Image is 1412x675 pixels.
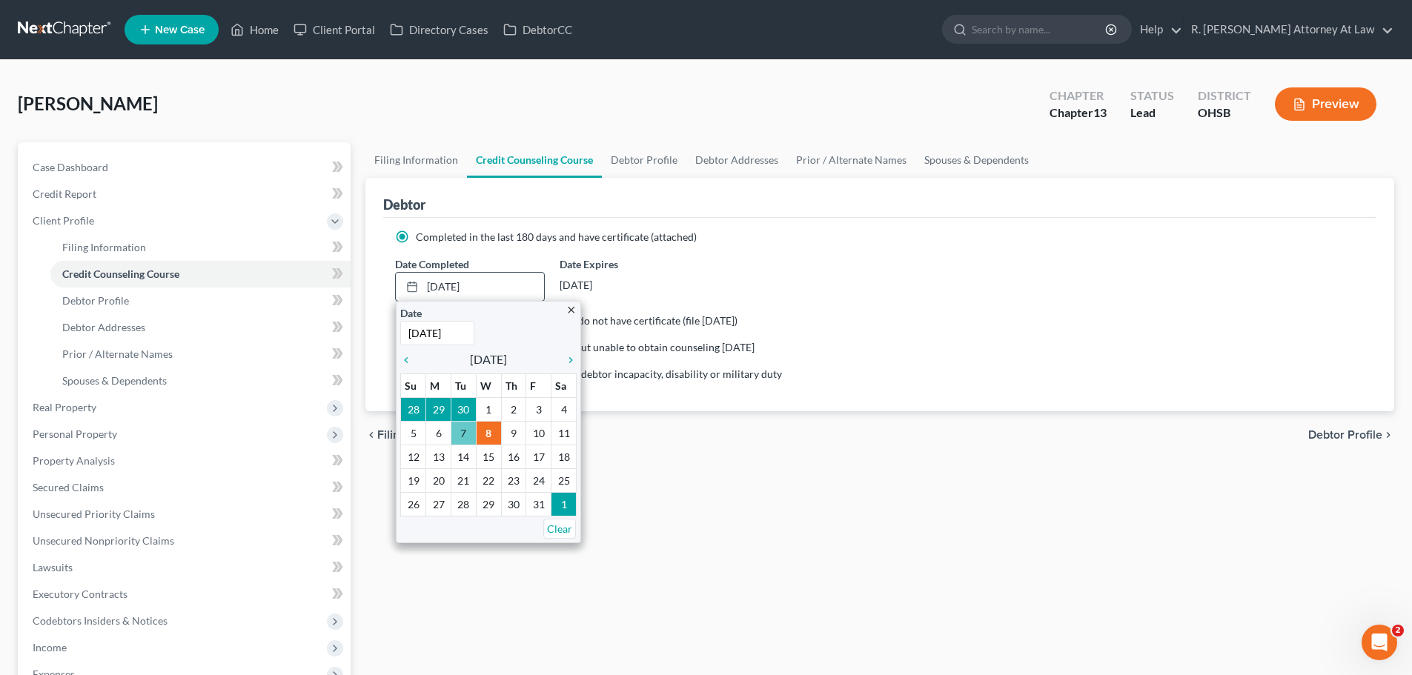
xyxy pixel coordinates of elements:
[33,588,127,600] span: Executory Contracts
[560,272,709,299] div: [DATE]
[526,468,551,492] td: 24
[1382,429,1394,441] i: chevron_right
[426,445,451,468] td: 13
[551,397,577,421] td: 4
[470,350,507,368] span: [DATE]
[383,196,425,213] div: Debtor
[416,341,755,353] span: Exigent circumstances - requested but unable to obtain counseling [DATE]
[501,397,526,421] td: 2
[365,429,470,441] button: chevron_left Filing Information
[396,273,543,301] a: [DATE]
[551,373,577,397] th: Sa
[560,256,709,272] label: Date Expires
[416,368,782,380] span: Counseling not required because of debtor incapacity, disability or military duty
[526,421,551,445] td: 10
[50,341,351,368] a: Prior / Alternate Names
[21,581,351,608] a: Executory Contracts
[1362,625,1397,660] iframe: Intercom live chat
[526,492,551,516] td: 31
[1130,104,1174,122] div: Lead
[426,373,451,397] th: M
[526,373,551,397] th: F
[401,397,426,421] td: 28
[476,445,501,468] td: 15
[33,428,117,440] span: Personal Property
[33,214,94,227] span: Client Profile
[496,16,580,43] a: DebtorCC
[1198,87,1251,104] div: District
[382,16,496,43] a: Directory Cases
[476,373,501,397] th: W
[426,492,451,516] td: 27
[21,528,351,554] a: Unsecured Nonpriority Claims
[1275,87,1376,121] button: Preview
[50,287,351,314] a: Debtor Profile
[21,474,351,501] a: Secured Claims
[155,24,205,36] span: New Case
[62,267,179,280] span: Credit Counseling Course
[501,468,526,492] td: 23
[467,142,602,178] a: Credit Counseling Course
[1133,16,1182,43] a: Help
[526,445,551,468] td: 17
[1308,429,1394,441] button: Debtor Profile chevron_right
[972,16,1107,43] input: Search by name...
[476,492,501,516] td: 29
[21,181,351,207] a: Credit Report
[62,348,173,360] span: Prior / Alternate Names
[566,305,577,316] i: close
[33,641,67,654] span: Income
[401,468,426,492] td: 19
[1392,625,1404,636] span: 2
[223,16,286,43] a: Home
[21,448,351,474] a: Property Analysis
[401,373,426,397] th: Su
[476,468,501,492] td: 22
[501,373,526,397] th: Th
[400,350,420,368] a: chevron_left
[1184,16,1393,43] a: R. [PERSON_NAME] Attorney At Law
[62,374,167,387] span: Spouses & Dependents
[426,421,451,445] td: 6
[915,142,1038,178] a: Spouses & Dependents
[33,534,174,547] span: Unsecured Nonpriority Claims
[426,468,451,492] td: 20
[1308,429,1382,441] span: Debtor Profile
[543,519,576,539] a: Clear
[365,429,377,441] i: chevron_left
[365,142,467,178] a: Filing Information
[18,93,158,114] span: [PERSON_NAME]
[50,261,351,287] a: Credit Counseling Course
[566,301,577,318] a: close
[62,241,146,253] span: Filing Information
[551,468,577,492] td: 25
[501,445,526,468] td: 16
[21,154,351,181] a: Case Dashboard
[50,234,351,261] a: Filing Information
[451,468,476,492] td: 21
[1093,105,1107,119] span: 13
[426,397,451,421] td: 29
[286,16,382,43] a: Client Portal
[476,421,501,445] td: 8
[33,161,108,173] span: Case Dashboard
[501,492,526,516] td: 30
[33,187,96,200] span: Credit Report
[476,397,501,421] td: 1
[501,421,526,445] td: 9
[451,421,476,445] td: 7
[551,492,577,516] td: 1
[33,508,155,520] span: Unsecured Priority Claims
[33,561,73,573] span: Lawsuits
[557,350,577,368] a: chevron_right
[62,321,145,333] span: Debtor Addresses
[33,454,115,467] span: Property Analysis
[1130,87,1174,104] div: Status
[451,445,476,468] td: 14
[401,421,426,445] td: 5
[33,401,96,413] span: Real Property
[686,142,787,178] a: Debtor Addresses
[557,354,577,366] i: chevron_right
[451,373,476,397] th: Tu
[33,481,104,493] span: Secured Claims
